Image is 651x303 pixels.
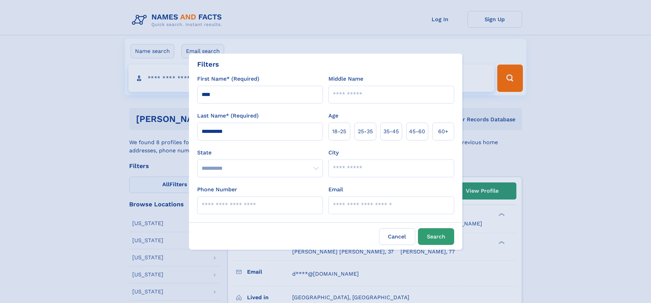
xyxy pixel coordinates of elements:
label: Cancel [379,228,415,245]
span: 35‑45 [383,127,399,136]
span: 45‑60 [409,127,425,136]
label: Phone Number [197,185,237,194]
label: Last Name* (Required) [197,112,259,120]
label: Middle Name [328,75,363,83]
span: 60+ [438,127,448,136]
button: Search [418,228,454,245]
label: State [197,149,323,157]
label: Age [328,112,338,120]
label: Email [328,185,343,194]
label: First Name* (Required) [197,75,259,83]
span: 25‑35 [358,127,373,136]
label: City [328,149,339,157]
div: Filters [197,59,219,69]
span: 18‑25 [332,127,346,136]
